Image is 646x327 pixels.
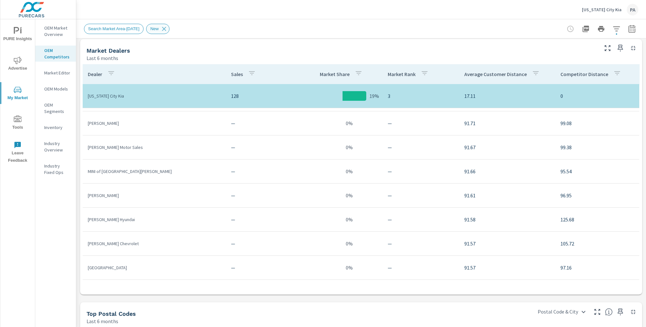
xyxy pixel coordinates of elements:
p: — [231,264,297,271]
p: 0% [346,264,353,271]
p: [PERSON_NAME] Chevrolet [88,240,221,247]
p: Industry Overview [44,140,71,153]
span: Advertise [2,56,33,72]
span: PURE Insights [2,27,33,43]
p: 0% [346,143,353,151]
button: Apply Filters [610,22,623,35]
p: Average Customer Distance [464,71,527,77]
p: [PERSON_NAME] Motor Sales [88,144,221,151]
p: [PERSON_NAME] [88,192,221,199]
p: 91.57 [464,264,550,271]
p: Competitor Distance [560,71,608,77]
div: Postal Code & City [534,306,590,317]
div: OEM Competitors [35,46,76,62]
p: OEM Models [44,86,71,92]
p: Sales [231,71,243,77]
p: 91.57 [464,240,550,247]
p: Last 6 months [87,54,118,62]
p: 19% [369,92,379,100]
div: Market Editor [35,68,76,78]
p: OEM Market Overview [44,25,71,38]
span: Tools [2,116,33,131]
p: Last 6 months [87,317,118,325]
div: Industry Overview [35,139,76,155]
p: — [388,143,454,151]
span: New [146,26,162,31]
div: OEM Segments [35,100,76,116]
p: 105.72 [560,240,634,247]
span: Leave Feedback [2,141,33,164]
div: Inventory [35,123,76,132]
p: 91.67 [464,143,550,151]
p: [PERSON_NAME] [88,120,221,126]
span: Save this to your personalized report [615,307,625,317]
span: Save this to your personalized report [615,43,625,53]
div: PA [627,4,638,15]
p: Market Share [320,71,350,77]
button: Make Fullscreen [592,307,602,317]
button: "Export Report to PDF" [579,22,592,35]
p: 17.11 [464,92,550,100]
p: Inventory [44,124,71,131]
p: — [231,216,297,223]
h5: Top Postal Codes [87,310,136,317]
div: OEM Models [35,84,76,94]
button: Minimize Widget [628,307,638,317]
p: 0 [560,92,634,100]
p: 91.66 [464,168,550,175]
p: — [231,192,297,199]
p: 99.38 [560,143,634,151]
p: Dealer [88,71,102,77]
button: Print Report [595,22,608,35]
span: Search Market Area-[DATE] [84,26,143,31]
div: OEM Market Overview [35,23,76,39]
p: — [231,168,297,175]
p: 91.71 [464,119,550,127]
p: — [231,119,297,127]
p: 0% [346,168,353,175]
p: 97.16 [560,264,634,271]
div: Industry Fixed Ops [35,161,76,177]
p: — [388,192,454,199]
p: — [388,216,454,223]
p: — [388,264,454,271]
span: My Market [2,86,33,102]
p: — [388,240,454,247]
p: — [388,119,454,127]
p: [US_STATE] City Kia [582,7,622,13]
p: 0% [346,192,353,199]
button: Make Fullscreen [602,43,613,53]
p: — [231,143,297,151]
div: New [146,24,170,34]
p: 91.61 [464,192,550,199]
p: OEM Competitors [44,47,71,60]
p: [PERSON_NAME] Hyundai [88,216,221,223]
p: Market Editor [44,70,71,76]
p: MINI of [GEOGRAPHIC_DATA][PERSON_NAME] [88,168,221,175]
p: 96.95 [560,192,634,199]
p: 0% [346,119,353,127]
p: 0% [346,240,353,247]
button: Minimize Widget [628,43,638,53]
p: [GEOGRAPHIC_DATA] [88,264,221,271]
p: OEM Segments [44,102,71,115]
p: 125.68 [560,216,634,223]
p: 128 [231,92,297,100]
p: 91.58 [464,216,550,223]
button: Select Date Range [625,22,638,35]
p: 95.54 [560,168,634,175]
span: Top Postal Codes shows you how you rank, in terms of sales, to other dealerships in your market. ... [605,308,613,316]
p: Industry Fixed Ops [44,163,71,176]
p: [US_STATE] City Kia [88,93,221,99]
div: nav menu [0,19,35,167]
p: 3 [388,92,454,100]
h5: Market Dealers [87,47,130,54]
p: — [231,240,297,247]
p: 0% [346,216,353,223]
p: 99.08 [560,119,634,127]
p: Market Rank [388,71,416,77]
p: — [388,168,454,175]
